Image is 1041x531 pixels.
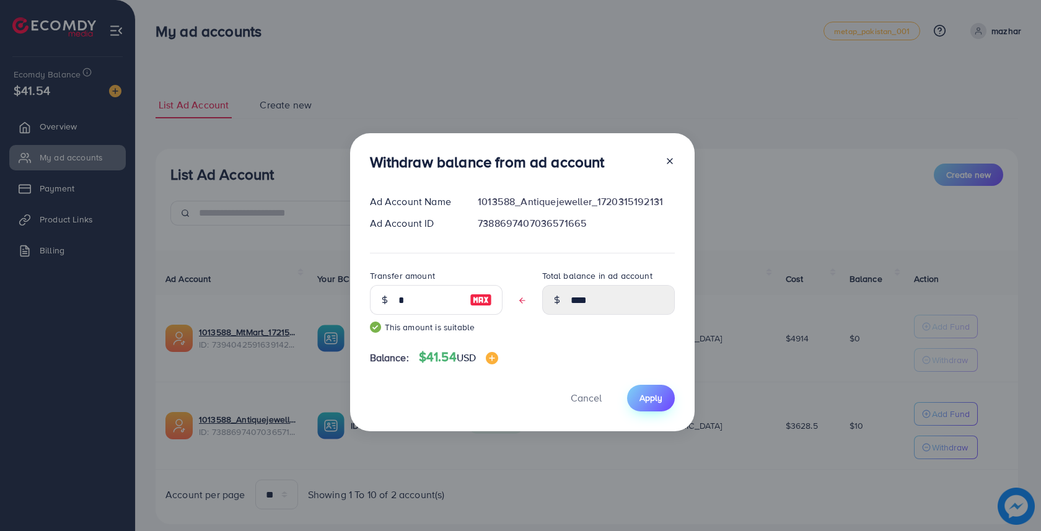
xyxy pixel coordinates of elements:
div: Ad Account Name [360,195,468,209]
label: Transfer amount [370,270,435,282]
button: Apply [627,385,675,411]
img: image [486,352,498,364]
span: Cancel [571,391,602,405]
img: guide [370,322,381,333]
h3: Withdraw balance from ad account [370,153,605,171]
span: USD [457,351,476,364]
img: image [470,292,492,307]
h4: $41.54 [419,349,498,365]
div: 7388697407036571665 [468,216,684,230]
div: Ad Account ID [360,216,468,230]
span: Apply [639,392,662,404]
div: 1013588_Antiquejeweller_1720315192131 [468,195,684,209]
small: This amount is suitable [370,321,503,333]
button: Cancel [555,385,617,411]
span: Balance: [370,351,409,365]
label: Total balance in ad account [542,270,652,282]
